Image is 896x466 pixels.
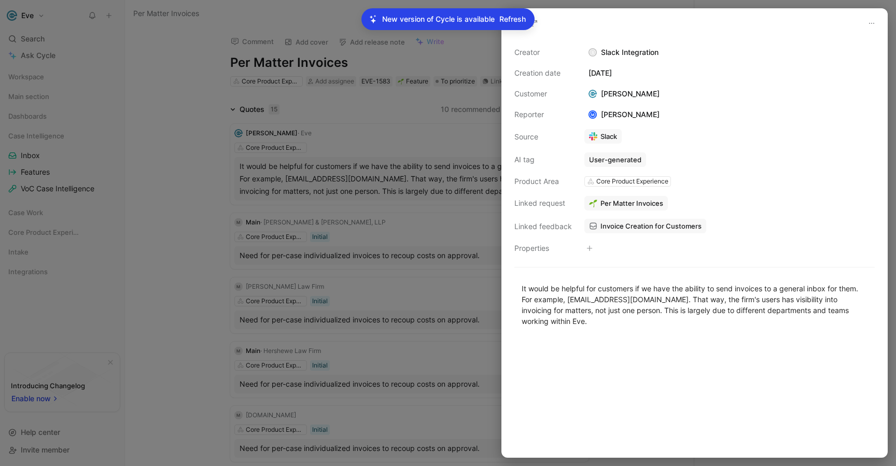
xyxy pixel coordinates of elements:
[600,199,663,208] span: Per Matter Invoices
[514,67,572,79] div: Creation date
[514,88,572,100] div: Customer
[499,12,526,26] button: Refresh
[514,46,572,59] div: Creator
[584,129,622,144] a: Slack
[596,176,668,187] div: Core Product Experience
[584,88,664,100] div: [PERSON_NAME]
[589,199,597,207] img: 🌱
[590,111,596,118] div: M
[522,283,867,327] div: It would be helpful for customers if we have the ability to send invoices to a general inbox for ...
[584,46,875,59] div: Slack Integration
[514,242,572,255] div: Properties
[382,13,495,25] p: New version of Cycle is available
[514,153,572,166] div: AI tag
[589,90,597,98] img: logo
[514,175,572,188] div: Product Area
[589,155,641,164] div: User-generated
[584,108,664,121] div: [PERSON_NAME]
[584,196,668,210] button: 🌱Per Matter Invoices
[514,197,572,209] div: Linked request
[584,67,875,79] div: [DATE]
[514,220,572,233] div: Linked feedback
[499,13,526,25] span: Refresh
[514,108,572,121] div: Reporter
[600,221,702,231] span: Invoice Creation for Customers
[584,219,706,233] a: Invoice Creation for Customers
[514,131,572,143] div: Source
[590,49,596,56] div: S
